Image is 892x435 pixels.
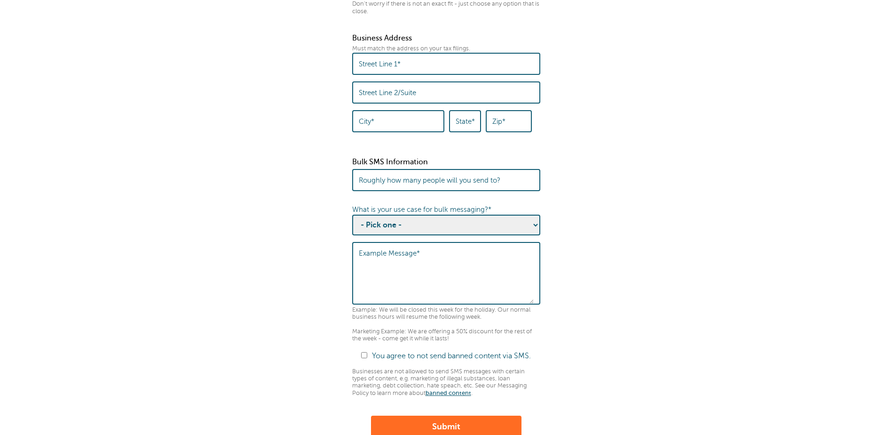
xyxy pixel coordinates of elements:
p: Bulk SMS Information [352,158,540,167]
p: Business Address [352,34,540,43]
label: Street Line 1* [359,60,401,68]
label: City* [359,117,374,126]
p: Don't worry if there is not an exact fit - just choose any option that is close. [352,0,540,15]
label: Roughly how many people will you send to? [359,176,500,185]
label: You agree to not send banned content via SMS. [372,352,531,360]
a: banned content [426,390,471,396]
label: State* [456,117,475,126]
p: Must match the address on your tax filings. [352,45,540,52]
p: Businesses are not allowed to send SMS messages with certain types of content, e.g. marketing of ... [352,368,540,397]
p: Example: We will be closed this week for the holiday. Our normal business hours will resume the f... [352,306,540,343]
label: Example Message* [359,249,420,258]
label: Street Line 2/Suite [359,89,416,97]
label: What is your use case for bulk messaging?* [352,206,491,213]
